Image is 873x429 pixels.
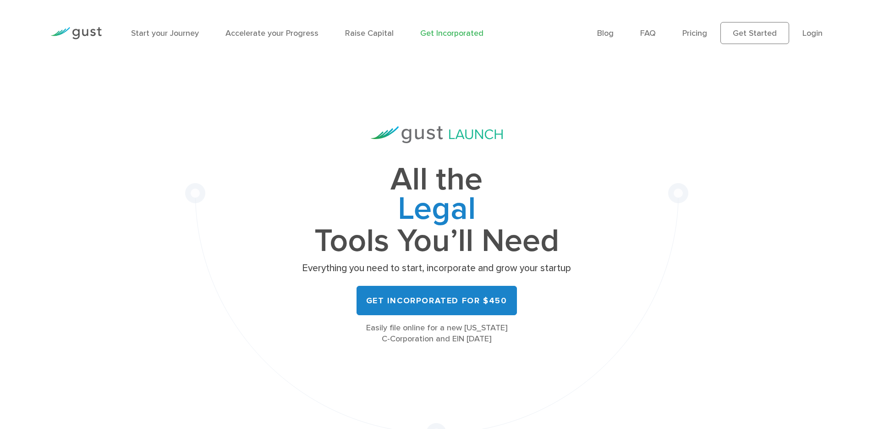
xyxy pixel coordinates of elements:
[345,28,394,38] a: Raise Capital
[225,28,318,38] a: Accelerate your Progress
[802,28,823,38] a: Login
[640,28,656,38] a: FAQ
[131,28,199,38] a: Start your Journey
[50,27,102,39] img: Gust Logo
[597,28,614,38] a: Blog
[371,126,503,143] img: Gust Launch Logo
[299,262,574,275] p: Everything you need to start, incorporate and grow your startup
[420,28,483,38] a: Get Incorporated
[720,22,789,44] a: Get Started
[299,323,574,345] div: Easily file online for a new [US_STATE] C-Corporation and EIN [DATE]
[299,195,574,227] span: Governance
[682,28,707,38] a: Pricing
[299,165,574,256] h1: All the Tools You’ll Need
[357,286,517,315] a: Get Incorporated for $450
